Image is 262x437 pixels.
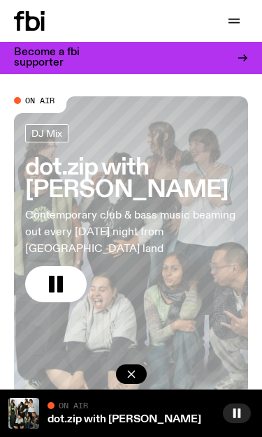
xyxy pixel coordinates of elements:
[25,96,54,105] span: On Air
[31,128,62,138] span: DJ Mix
[25,124,249,302] a: dot.zip with [PERSON_NAME]Contemporary club & bass music beaming out every [DATE] night from [GEO...
[59,401,88,410] span: On Air
[25,124,68,142] a: DJ Mix
[48,414,201,425] a: dot.zip with [PERSON_NAME]
[25,207,249,258] p: Contemporary club & bass music beaming out every [DATE] night from [GEOGRAPHIC_DATA] land
[14,47,126,68] h3: Become a fbi supporter
[25,156,249,202] h3: dot.zip with [PERSON_NAME]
